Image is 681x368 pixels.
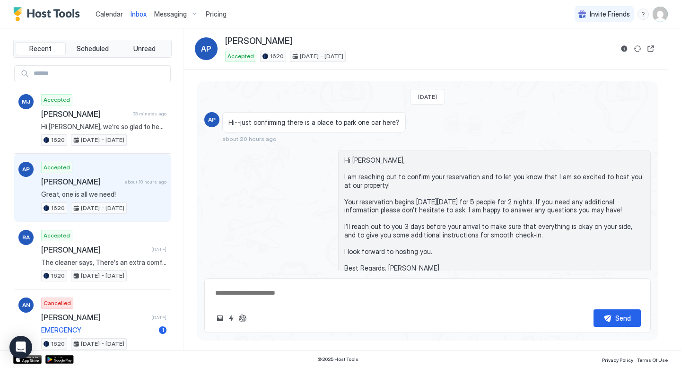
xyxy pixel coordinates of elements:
[653,7,668,22] div: User profile
[29,44,52,53] span: Recent
[81,136,124,144] span: [DATE] - [DATE]
[68,42,118,55] button: Scheduled
[51,136,65,144] span: 1620
[51,272,65,280] span: 1620
[13,7,84,21] a: Host Tools Logo
[22,97,30,106] span: MJ
[227,52,254,61] span: Accepted
[222,135,277,142] span: about 20 hours ago
[119,42,169,55] button: Unread
[154,10,187,18] span: Messaging
[41,109,129,119] span: [PERSON_NAME]
[41,313,148,322] span: [PERSON_NAME]
[81,340,124,348] span: [DATE] - [DATE]
[44,96,70,104] span: Accepted
[22,233,30,242] span: RA
[44,231,70,240] span: Accepted
[237,313,248,324] button: ChatGPT Auto Reply
[300,52,343,61] span: [DATE] - [DATE]
[13,355,42,364] a: App Store
[418,93,437,100] span: [DATE]
[45,355,74,364] a: Google Play Store
[41,326,155,334] span: EMERGENCY
[228,118,400,127] span: Hi--just confirming there is a place to park one car here?
[619,43,630,54] button: Reservation information
[22,165,30,174] span: AP
[225,36,292,47] span: [PERSON_NAME]
[133,111,166,117] span: 33 minutes ago
[214,313,226,324] button: Upload image
[344,156,645,272] span: Hi [PERSON_NAME], I am reaching out to confirm your reservation and to let you know that I am so ...
[602,354,633,364] a: Privacy Policy
[637,9,649,20] div: menu
[206,10,227,18] span: Pricing
[41,123,166,131] span: Hi [PERSON_NAME], we’re so glad to hear you had a great time! If you could share your feedback, i...
[9,336,32,359] div: Open Intercom Messenger
[41,245,148,254] span: [PERSON_NAME]
[51,204,65,212] span: 1620
[41,177,121,186] span: [PERSON_NAME]
[81,204,124,212] span: [DATE] - [DATE]
[22,301,30,309] span: AN
[594,309,641,327] button: Send
[637,357,668,363] span: Terms Of Use
[632,43,643,54] button: Sync reservation
[96,10,123,18] span: Calendar
[162,326,164,333] span: 1
[41,190,166,199] span: Great, one is all we need!
[131,9,147,19] a: Inbox
[151,315,166,321] span: [DATE]
[590,10,630,18] span: Invite Friends
[151,246,166,253] span: [DATE]
[602,357,633,363] span: Privacy Policy
[41,258,166,267] span: The cleaner says, There's an extra comforter in the closet next to the laundry room. And there ar...
[51,340,65,348] span: 1620
[131,10,147,18] span: Inbox
[16,42,66,55] button: Recent
[44,299,71,307] span: Cancelled
[615,313,631,323] div: Send
[270,52,284,61] span: 1620
[226,313,237,324] button: Quick reply
[637,354,668,364] a: Terms Of Use
[317,356,358,362] span: © 2025 Host Tools
[96,9,123,19] a: Calendar
[30,66,170,82] input: Input Field
[133,44,156,53] span: Unread
[201,43,211,54] span: AP
[208,115,216,124] span: AP
[125,179,166,185] span: about 18 hours ago
[77,44,109,53] span: Scheduled
[645,43,656,54] button: Open reservation
[81,272,124,280] span: [DATE] - [DATE]
[44,163,70,172] span: Accepted
[13,40,172,58] div: tab-group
